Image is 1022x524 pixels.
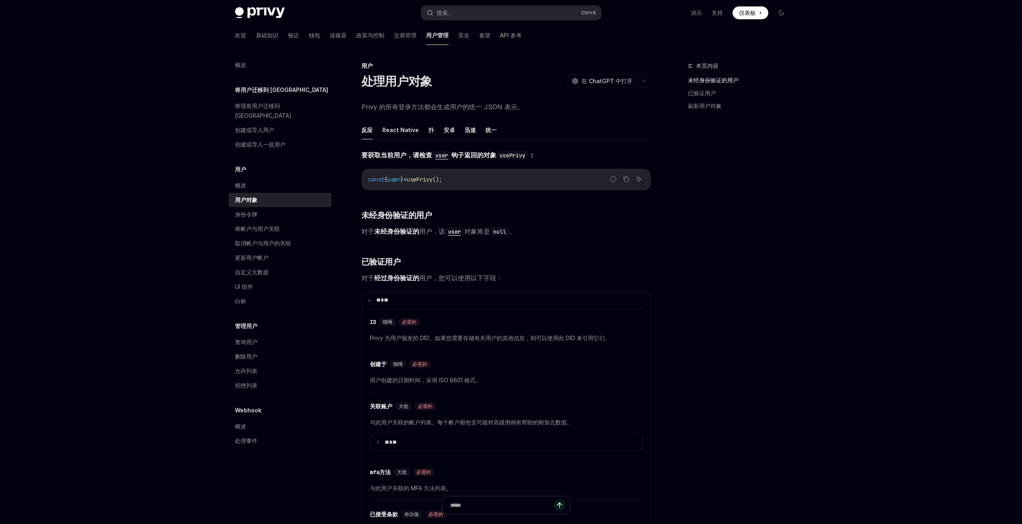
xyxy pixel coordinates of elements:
a: 概述 [228,419,331,434]
font: 细绳 [383,319,392,325]
font: 用户，该 [419,227,445,235]
font: 白标 [235,298,246,304]
button: 在 ChatGPT 中打开 [567,74,637,88]
font: 大批 [397,469,407,475]
a: 安全 [458,26,469,45]
font: 自定义元数据 [235,269,269,275]
font: 概述 [235,182,246,189]
a: 更新用户帐户 [228,251,331,265]
font: 必需的 [412,361,427,367]
a: UI 组件 [228,279,331,294]
font: 创建或导入用户 [235,126,274,133]
code: null [490,227,509,236]
font: 对于 [361,227,374,235]
button: 扑 [428,120,434,139]
button: 迅速 [465,120,476,139]
a: API 参考 [500,26,522,45]
font: React Native [382,126,419,133]
font: 与此用户关联的 MFA 方法列表。 [370,485,452,491]
font: 关联账户 [370,403,392,410]
a: 验证 [288,26,299,45]
font: 将帐户与用户关联 [235,225,280,232]
button: 报告错误代码 [608,174,618,184]
font: 刷新用户对象 [688,102,722,109]
a: 身份令牌 [228,207,331,222]
font: 仪表板 [739,9,756,16]
a: 自定义元数据 [228,265,331,279]
a: 刷新用户对象 [688,100,794,112]
code: user [432,151,451,160]
font: 在 ChatGPT 中打开 [581,77,632,84]
font: 反应 [361,126,373,133]
a: 概述 [228,178,331,193]
font: 必需的 [402,319,416,325]
font: 必需的 [418,403,432,410]
font: Ctrl [581,10,590,16]
font: Privy 的所有登录方法都会生成用户的统一 JSON 表示。 [361,103,524,111]
font: 拒绝列表 [235,382,257,389]
font: 大批 [399,403,408,410]
font: 对象将是 [464,227,490,235]
font: 安全 [458,32,469,39]
font: mfa方法 [370,469,391,476]
code: user [445,227,464,236]
font: 钱包 [309,32,320,39]
span: = [404,176,407,183]
font: 扑 [428,126,434,133]
a: user [445,227,464,235]
font: 支持 [712,9,723,16]
button: 询问人工智能 [634,174,644,184]
font: 创建于 [370,361,387,368]
a: 欢迎 [235,26,246,45]
button: 搜索...Ctrl+K [421,6,601,20]
font: 已验证用户 [361,257,401,267]
font: 处理用户对象 [361,74,432,88]
font: 允许列表 [235,367,257,374]
a: 连接器 [330,26,347,45]
font: 演示 [691,9,702,16]
font: 概述 [235,61,246,68]
a: 仪表板 [732,6,768,19]
font: 将现有用户迁移到 [GEOGRAPHIC_DATA] [235,102,292,119]
font: 用户，您可以使用以下字段： [419,274,503,282]
button: 复制代码块中的内容 [621,174,631,184]
font: 基础知识 [256,32,278,39]
img: 深色标志 [235,7,285,18]
a: 创建或导入一批用户 [228,137,331,152]
font: 对于 [361,274,374,282]
font: Privy 为用户颁发的 DID。如果您需要存储有关用户的其他信息，则可以使用此 DID 来引用它们。 [370,334,610,341]
a: 食谱 [479,26,490,45]
font: 政策与控制 [356,32,384,39]
a: 处理事件 [228,434,331,448]
a: 将帐户与用户关联 [228,222,331,236]
font: ： [528,151,535,159]
a: 概述 [228,58,331,72]
a: 用户管理 [426,26,449,45]
a: 将现有用户迁移到 [GEOGRAPHIC_DATA] [228,99,331,123]
font: 删除用户 [235,353,257,360]
span: (); [432,176,442,183]
button: 切换暗模式 [775,6,787,19]
button: 安卓 [444,120,455,139]
font: 身份令牌 [235,211,257,218]
span: user [388,176,400,183]
font: 未经身份验证的用户 [361,210,432,220]
font: 迅速 [465,126,476,133]
a: 演示 [691,9,702,17]
a: 基础知识 [256,26,278,45]
font: 已验证用户 [688,90,716,96]
a: 已验证用户 [688,87,794,100]
font: 细绳 [393,361,403,367]
a: 拒绝列表 [228,378,331,393]
font: 交易管理 [394,32,416,39]
a: 用户对象 [228,193,331,207]
font: 经过身份验证的 [374,274,419,282]
font: 欢迎 [235,32,246,39]
a: user [432,151,451,159]
font: 未经身份验证的用户 [688,77,738,84]
font: 本页内容 [696,62,718,69]
a: 政策与控制 [356,26,384,45]
font: 用户创建的日期时间，采用 ISO 8601 格式。 [370,377,481,383]
button: 反应 [361,120,373,139]
a: 交易管理 [394,26,416,45]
